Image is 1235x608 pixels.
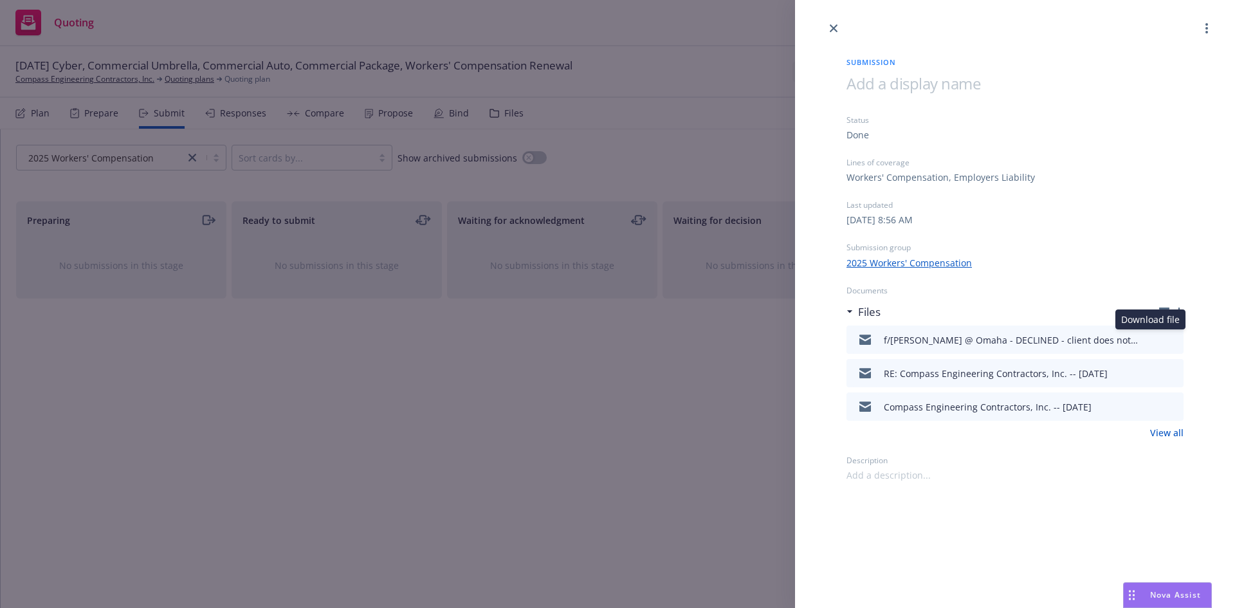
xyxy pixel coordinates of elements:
[1150,589,1201,600] span: Nova Assist
[846,213,913,226] div: [DATE] 8:56 AM
[1199,21,1214,36] a: more
[846,199,1184,210] div: Last updated
[1167,365,1178,381] button: preview file
[846,256,972,270] a: 2025 Workers' Compensation
[1167,399,1178,414] button: preview file
[1146,365,1157,381] button: download file
[1123,582,1212,608] button: Nova Assist
[1167,332,1178,347] button: preview file
[846,304,881,320] div: Files
[1146,399,1157,414] button: download file
[1124,583,1140,607] div: Drag to move
[846,455,1184,466] div: Description
[846,285,1184,296] div: Documents
[846,157,1184,168] div: Lines of coverage
[846,242,1184,253] div: Submission group
[858,304,881,320] h3: Files
[846,57,1184,68] span: Submission
[826,21,841,36] a: close
[846,115,1184,125] div: Status
[1150,426,1184,439] a: View all
[846,170,1035,184] div: Workers' Compensation, Employers Liability
[884,400,1092,414] div: Compass Engineering Contractors, Inc. -- [DATE]
[846,128,869,142] div: Done
[1144,332,1157,347] button: download file
[884,333,1139,347] div: f/[PERSON_NAME] @ Omaha - DECLINED - client does not meet minimum net rate thresholds.msg
[884,367,1108,380] div: RE: Compass Engineering Contractors, Inc. -- [DATE]
[1115,309,1185,329] div: Download file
